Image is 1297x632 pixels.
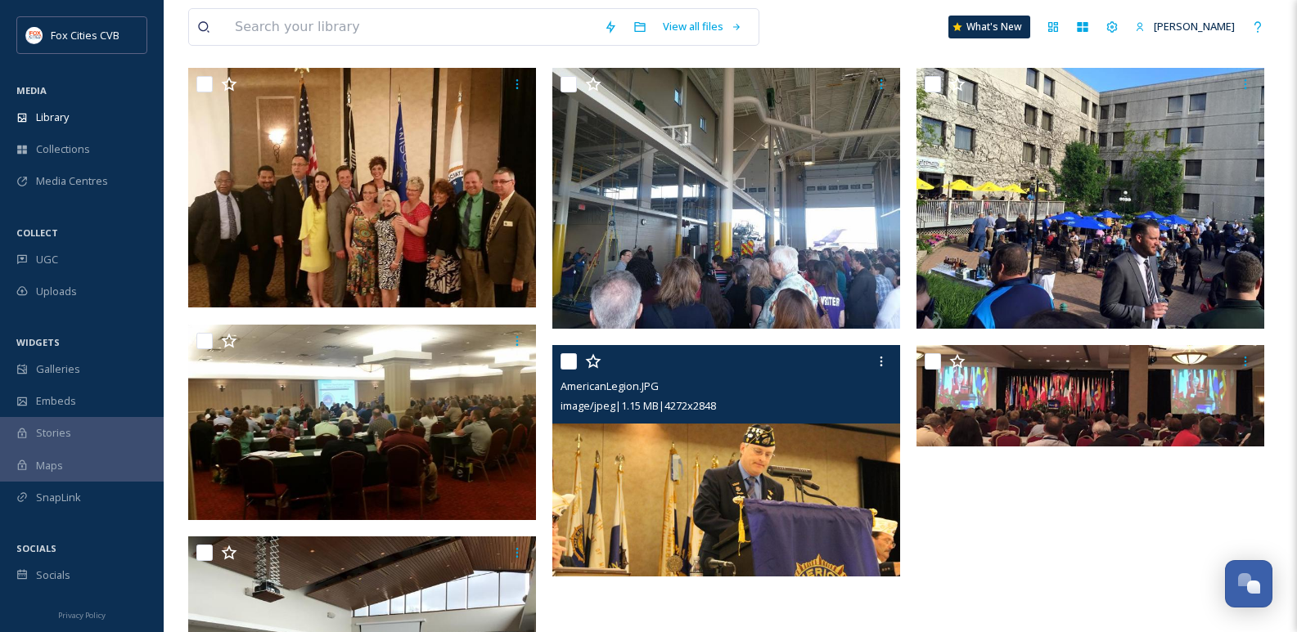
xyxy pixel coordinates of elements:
[1154,19,1235,34] span: [PERSON_NAME]
[51,28,119,43] span: Fox Cities CVB
[58,604,106,624] a: Privacy Policy
[188,324,536,519] img: NACVSO Class.jpg
[36,173,108,189] span: Media Centres
[16,226,58,239] span: COLLECT
[552,345,900,577] img: AmericanLegion.JPG
[1225,560,1272,607] button: Open Chat
[655,11,750,43] a: View all files
[16,84,47,96] span: MEDIA
[561,398,716,413] span: image/jpeg | 1.15 MB | 4272 x 2848
[36,490,81,505] span: SnapLink
[552,68,900,329] img: PoliceWritersAcademy.jpg
[561,379,659,393] span: AmericanLegion.JPG
[36,361,80,377] span: Galleries
[1127,11,1243,43] a: [PERSON_NAME]
[36,393,76,409] span: Embeds
[58,610,106,621] span: Privacy Policy
[36,425,71,441] span: Stories
[36,141,90,157] span: Collections
[36,567,70,583] span: Socials
[188,68,536,307] img: NACVSO officers.jpg
[16,336,60,348] span: WIDGETS
[36,110,69,125] span: Library
[227,9,596,45] input: Search your library
[26,27,43,43] img: images.png
[916,68,1264,329] img: NACVSO President's Reception 2015.jpg
[16,542,56,554] span: SOCIALS
[36,458,63,473] span: Maps
[36,252,58,267] span: UGC
[916,345,1264,446] img: RotaryFullRoom.jpg
[948,16,1030,38] a: What's New
[36,284,77,299] span: Uploads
